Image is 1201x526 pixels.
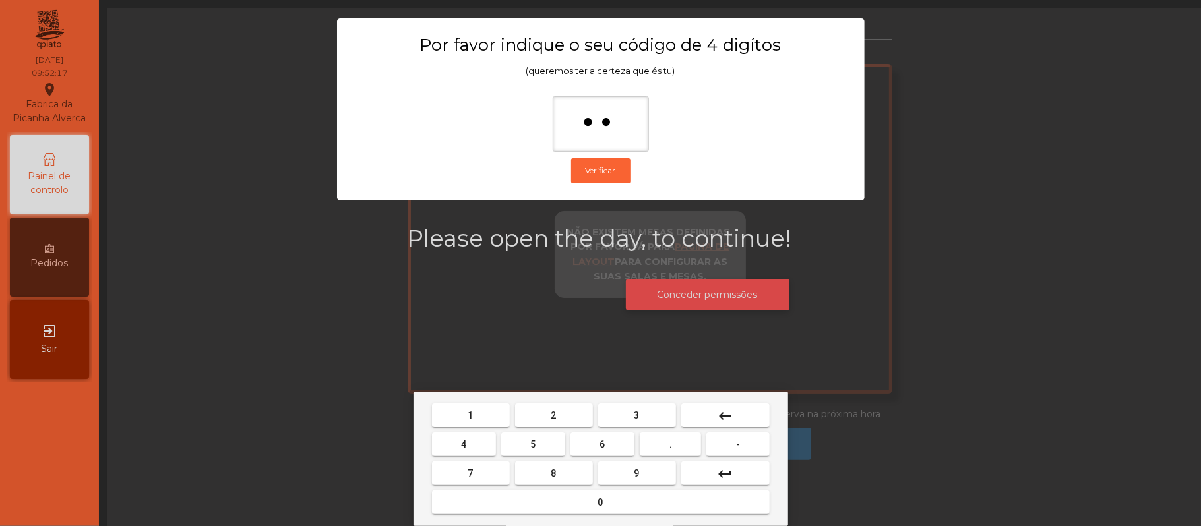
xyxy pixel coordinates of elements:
[634,468,640,479] span: 9
[570,432,634,456] button: 6
[461,439,466,450] span: 4
[551,468,557,479] span: 8
[515,461,593,485] button: 8
[736,439,740,450] span: -
[468,410,474,421] span: 1
[669,439,672,450] span: .
[598,497,603,508] span: 0
[598,403,676,427] button: 3
[551,410,557,421] span: 2
[432,490,770,514] button: 0
[432,403,510,427] button: 1
[363,34,839,55] h3: Por favor indique o seu código de 4 digítos
[718,466,733,482] mat-icon: keyboard_return
[526,66,675,76] span: (queremos ter a certeza que és tu)
[432,432,496,456] button: 4
[468,468,474,479] span: 7
[600,439,605,450] span: 6
[571,158,631,183] button: Verificar
[640,432,701,456] button: .
[515,403,593,427] button: 2
[706,432,769,456] button: -
[598,461,676,485] button: 9
[501,432,565,456] button: 5
[634,410,640,421] span: 3
[432,461,510,485] button: 7
[718,408,733,424] mat-icon: keyboard_backspace
[530,439,536,450] span: 5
